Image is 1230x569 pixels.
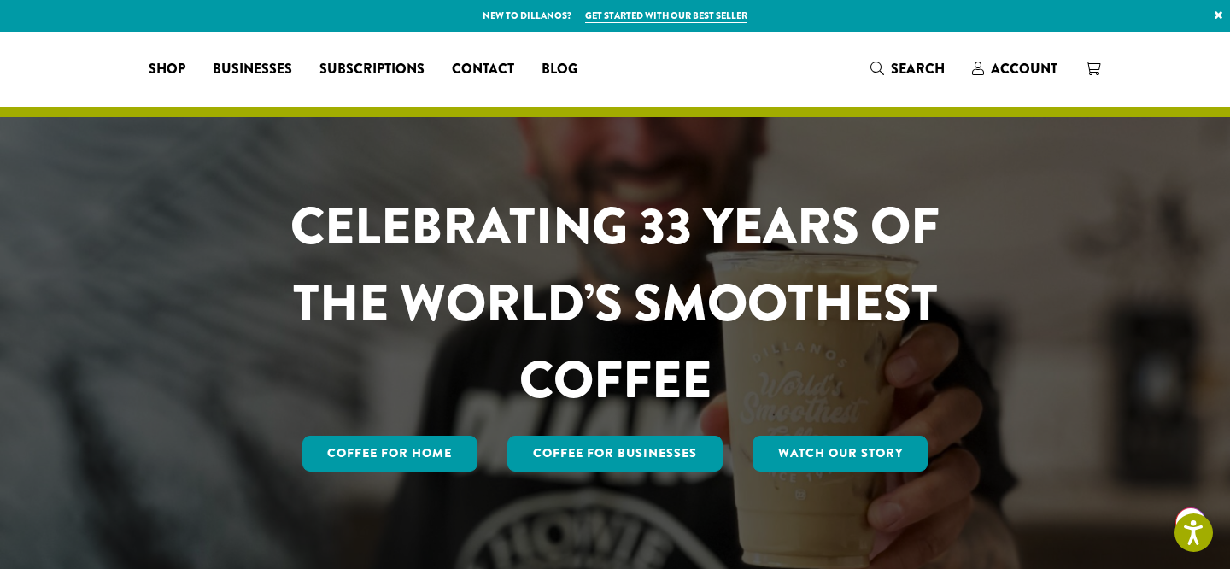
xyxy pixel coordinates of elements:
[891,59,945,79] span: Search
[135,56,199,83] a: Shop
[302,436,478,472] a: Coffee for Home
[149,59,185,80] span: Shop
[507,436,723,472] a: Coffee For Businesses
[585,9,747,23] a: Get started with our best seller
[213,59,292,80] span: Businesses
[991,59,1057,79] span: Account
[240,188,990,419] h1: CELEBRATING 33 YEARS OF THE WORLD’S SMOOTHEST COFFEE
[542,59,577,80] span: Blog
[452,59,514,80] span: Contact
[319,59,425,80] span: Subscriptions
[753,436,928,472] a: Watch Our Story
[857,55,958,83] a: Search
